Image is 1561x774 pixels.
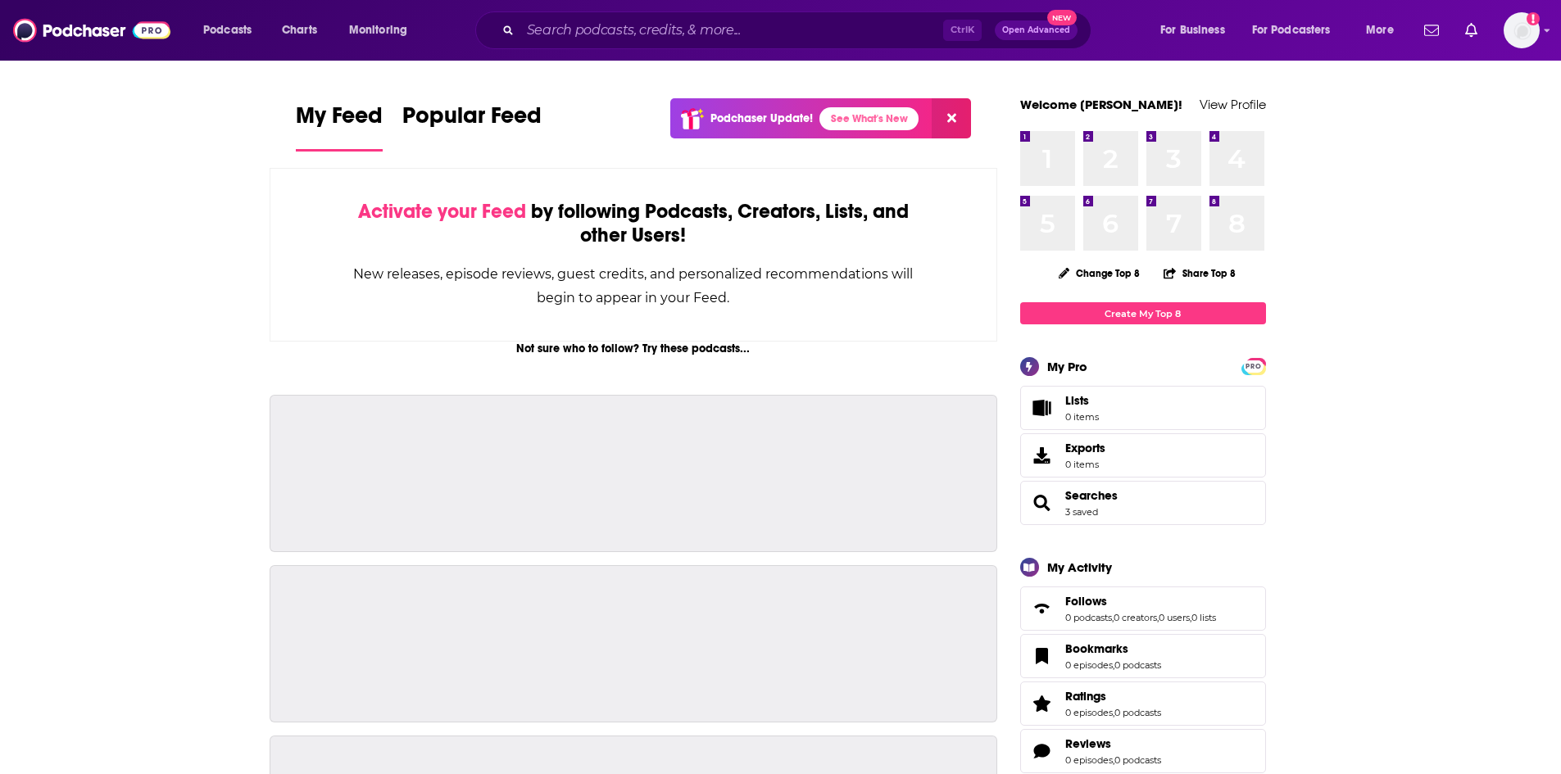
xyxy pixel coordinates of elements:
a: 0 lists [1191,612,1216,623]
span: Logged in as ClarissaGuerrero [1504,12,1540,48]
span: Reviews [1065,736,1111,751]
span: Exports [1065,441,1105,455]
span: My Feed [296,102,383,139]
a: 0 episodes [1065,754,1113,766]
div: Search podcasts, credits, & more... [491,11,1107,49]
span: , [1113,707,1114,718]
a: 0 creators [1114,612,1157,623]
a: See What's New [819,107,919,130]
span: Ratings [1020,681,1266,726]
span: For Podcasters [1252,19,1331,42]
a: Follows [1026,597,1059,620]
span: Popular Feed [402,102,542,139]
a: Follows [1065,594,1216,609]
a: Bookmarks [1065,641,1161,656]
a: 0 podcasts [1114,659,1161,671]
div: by following Podcasts, Creators, Lists, and other Users! [352,200,915,247]
span: Lists [1026,396,1059,419]
button: Show profile menu [1504,12,1540,48]
span: Ctrl K [943,20,982,41]
a: 0 users [1159,612,1190,623]
div: My Activity [1047,559,1112,575]
span: More [1366,19,1394,42]
span: Bookmarks [1065,641,1128,656]
span: 0 items [1065,411,1099,423]
div: New releases, episode reviews, guest credits, and personalized recommendations will begin to appe... [352,262,915,310]
span: Activate your Feed [358,199,526,224]
a: 0 podcasts [1114,707,1161,718]
button: Share Top 8 [1163,257,1237,289]
img: Podchaser - Follow, Share and Rate Podcasts [13,15,170,46]
span: Bookmarks [1020,634,1266,678]
a: PRO [1244,360,1264,372]
span: Charts [282,19,317,42]
span: Podcasts [203,19,252,42]
a: Reviews [1026,740,1059,763]
a: Searches [1026,491,1059,514]
a: 0 episodes [1065,707,1113,718]
a: Ratings [1026,692,1059,715]
span: Searches [1020,481,1266,525]
a: Exports [1020,433,1266,478]
span: , [1113,659,1114,671]
button: Change Top 8 [1049,263,1150,283]
span: Reviews [1020,729,1266,773]
input: Search podcasts, credits, & more... [520,17,943,43]
div: My Pro [1047,359,1087,374]
a: 0 podcasts [1065,612,1112,623]
a: 3 saved [1065,506,1098,518]
a: Charts [271,17,327,43]
a: Show notifications dropdown [1459,16,1484,44]
span: PRO [1244,360,1264,373]
button: open menu [338,17,429,43]
span: Exports [1026,444,1059,467]
svg: Add a profile image [1527,12,1540,25]
a: My Feed [296,102,383,152]
a: Create My Top 8 [1020,302,1266,324]
a: Searches [1065,488,1118,503]
button: Open AdvancedNew [995,20,1078,40]
a: 0 podcasts [1114,754,1161,766]
span: Follows [1020,586,1266,631]
span: , [1157,612,1159,623]
button: open menu [1241,17,1355,43]
button: open menu [192,17,273,43]
span: New [1047,10,1077,25]
a: Reviews [1065,736,1161,751]
a: 0 episodes [1065,659,1113,671]
span: For Business [1160,19,1225,42]
img: User Profile [1504,12,1540,48]
a: Ratings [1065,689,1161,704]
a: Popular Feed [402,102,542,152]
span: Lists [1065,393,1099,408]
a: Bookmarks [1026,645,1059,668]
span: Lists [1065,393,1089,408]
button: open menu [1355,17,1414,43]
span: , [1112,612,1114,623]
a: Welcome [PERSON_NAME]! [1020,97,1182,112]
span: Monitoring [349,19,407,42]
span: 0 items [1065,459,1105,470]
a: Show notifications dropdown [1418,16,1445,44]
span: Ratings [1065,689,1106,704]
p: Podchaser Update! [710,111,813,125]
div: Not sure who to follow? Try these podcasts... [270,342,998,355]
a: Lists [1020,386,1266,430]
span: , [1113,754,1114,766]
a: View Profile [1200,97,1266,112]
span: , [1190,612,1191,623]
span: Follows [1065,594,1107,609]
button: open menu [1149,17,1246,43]
span: Open Advanced [1002,26,1070,34]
